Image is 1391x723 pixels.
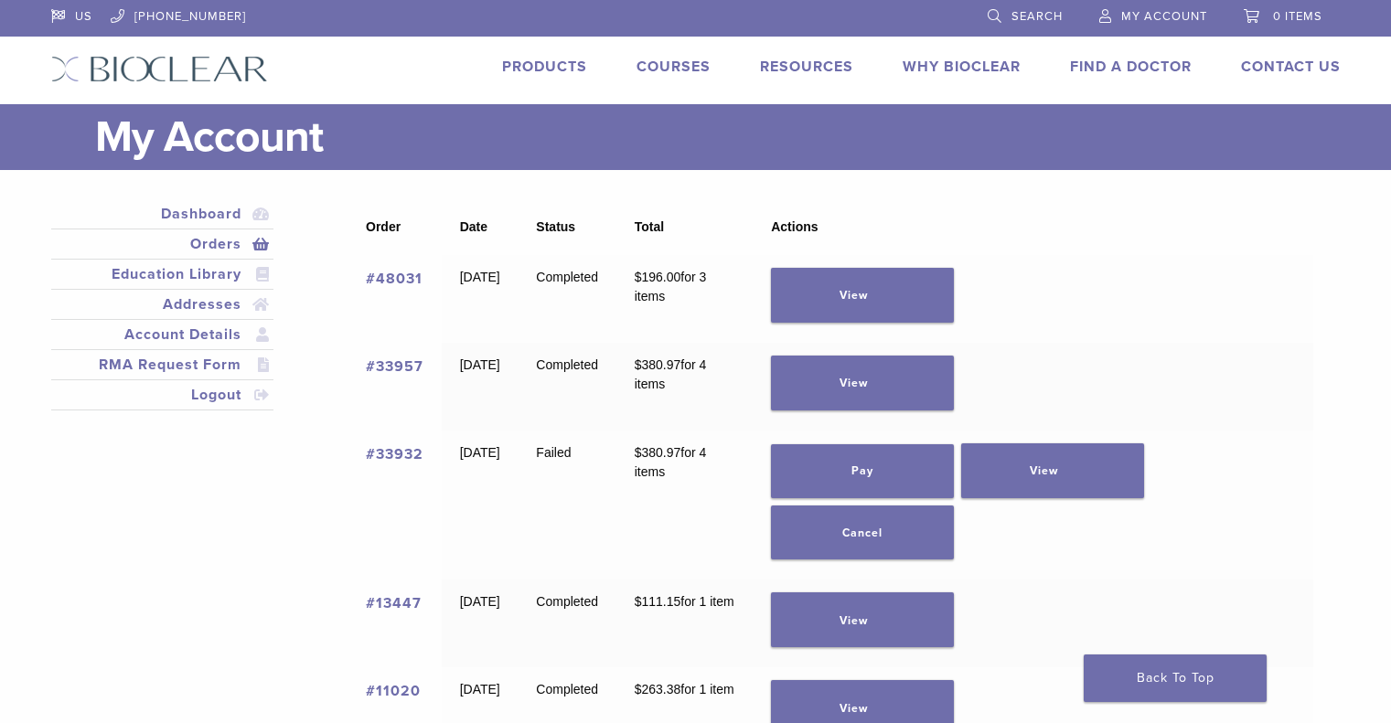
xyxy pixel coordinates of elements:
[366,445,423,463] a: View order number 33932
[771,505,954,559] a: Cancel order 33932
[903,58,1021,76] a: Why Bioclear
[519,431,616,579] td: Failed
[519,343,616,431] td: Completed
[55,293,271,315] a: Addresses
[635,594,642,609] span: $
[55,384,271,406] a: Logout
[366,682,421,700] a: View order number 11020
[460,219,487,234] span: Date
[1011,9,1063,24] span: Search
[635,270,681,284] span: 196.00
[366,219,401,234] span: Order
[1084,654,1267,702] a: Back To Top
[502,58,587,76] a: Products
[55,263,271,285] a: Education Library
[771,219,818,234] span: Actions
[635,270,642,284] span: $
[771,356,954,410] a: View order 33957
[366,594,422,612] a: View order number 13447
[460,445,500,460] time: [DATE]
[1121,9,1207,24] span: My Account
[635,682,681,696] span: 263.38
[519,255,616,343] td: Completed
[635,219,664,234] span: Total
[519,579,616,667] td: Completed
[460,682,500,696] time: [DATE]
[51,199,274,432] nav: Account pages
[616,255,754,343] td: for 3 items
[460,357,500,372] time: [DATE]
[616,579,754,667] td: for 1 item
[1070,58,1192,76] a: Find A Doctor
[51,56,268,82] img: Bioclear
[635,682,642,696] span: $
[771,444,954,498] a: Pay for order 33932
[536,219,575,234] span: Status
[460,594,500,609] time: [DATE]
[55,203,271,225] a: Dashboard
[635,594,681,609] span: 111.15
[55,354,271,376] a: RMA Request Form
[771,268,954,323] a: View order 48031
[635,445,681,460] span: 380.97
[616,431,754,579] td: for 4 items
[1241,58,1341,76] a: Contact Us
[55,233,271,255] a: Orders
[961,443,1144,498] a: View order 33932
[771,592,954,647] a: View order 13447
[55,324,271,346] a: Account Details
[95,104,1341,170] h1: My Account
[366,270,423,288] a: View order number 48031
[366,357,423,376] a: View order number 33957
[635,357,642,372] span: $
[616,343,754,431] td: for 4 items
[1273,9,1322,24] span: 0 items
[460,270,500,284] time: [DATE]
[635,357,681,372] span: 380.97
[637,58,711,76] a: Courses
[635,445,642,460] span: $
[760,58,853,76] a: Resources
